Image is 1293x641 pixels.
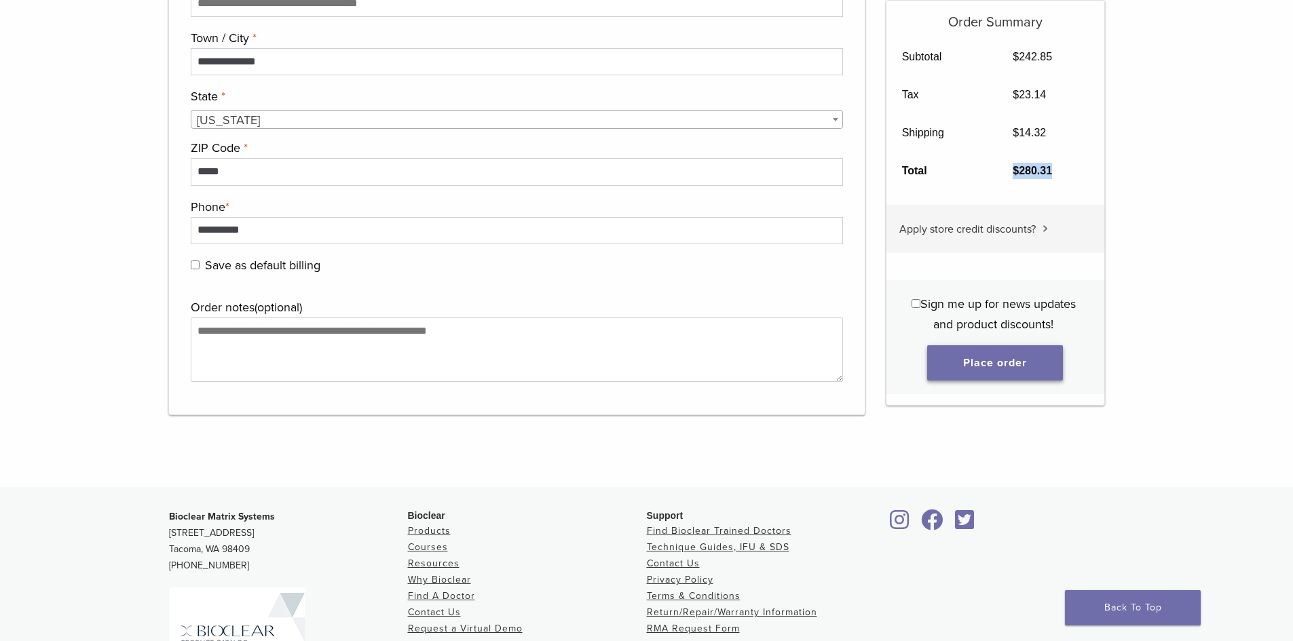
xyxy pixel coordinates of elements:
span: $ [1013,127,1019,138]
span: (optional) [255,300,302,315]
a: Privacy Policy [647,574,713,585]
label: Phone [191,197,840,217]
a: Return/Repair/Warranty Information [647,606,817,618]
bdi: 242.85 [1013,51,1052,62]
label: ZIP Code [191,138,840,158]
th: Total [886,152,998,190]
a: Why Bioclear [408,574,471,585]
a: Courses [408,541,448,553]
a: Bioclear [951,518,979,531]
a: Technique Guides, IFU & SDS [647,541,789,553]
a: RMA Request Form [647,623,740,634]
span: $ [1013,89,1019,100]
span: Support [647,510,683,521]
a: Find A Doctor [408,590,475,602]
span: $ [1013,165,1019,176]
a: Resources [408,558,460,569]
a: Bioclear [886,518,914,531]
a: Find Bioclear Trained Doctors [647,525,791,537]
h5: Order Summary [886,1,1104,31]
img: caret.svg [1043,225,1048,232]
a: Products [408,525,451,537]
span: $ [1013,51,1019,62]
span: Bioclear [408,510,445,521]
label: Town / City [191,28,840,48]
th: Tax [886,76,998,114]
span: Apply store credit discounts? [899,222,1036,236]
bdi: 23.14 [1013,89,1046,100]
a: Terms & Conditions [647,590,741,602]
a: Request a Virtual Demo [408,623,523,634]
p: [STREET_ADDRESS] Tacoma, WA 98409 [PHONE_NUMBER] [169,509,408,574]
button: Place order [927,345,1063,381]
th: Shipping [886,114,998,152]
input: Sign me up for news updates and product discounts! [912,299,920,308]
label: Save as default billing [191,255,840,275]
span: South Carolina [191,111,843,130]
bdi: 14.32 [1013,127,1046,138]
a: Contact Us [647,558,700,569]
span: State [191,110,844,129]
label: Order notes [191,297,840,317]
a: Bioclear [917,518,948,531]
a: Back To Top [1065,590,1201,625]
span: Sign me up for news updates and product discounts! [920,296,1076,332]
label: State [191,86,840,106]
input: Save as default billing [191,260,200,269]
strong: Bioclear Matrix Systems [169,511,275,522]
th: Subtotal [886,38,998,76]
bdi: 280.31 [1013,165,1052,176]
a: Contact Us [408,606,461,618]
